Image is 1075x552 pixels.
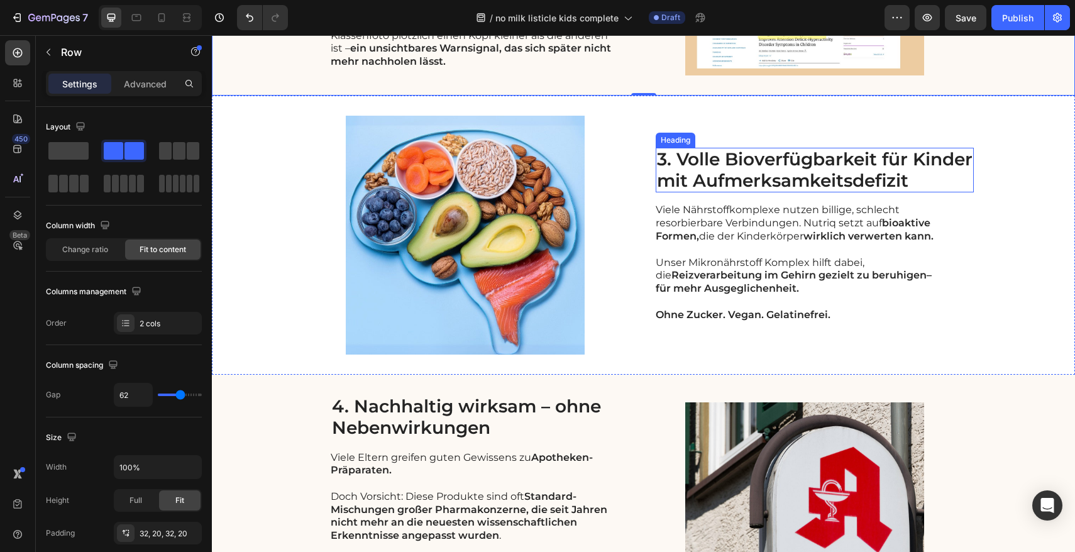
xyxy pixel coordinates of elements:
p: 7 [82,10,88,25]
span: Full [130,495,142,506]
strong: Ohne Zucker. Vegan. Gelatinefrei. [444,273,619,285]
p: Viele Nährstoffkomplexe nutzen billige, schlecht resorbierbare Verbindungen. Nutriq setzt auf die... [444,168,726,207]
span: Fit to content [140,244,186,255]
p: Doch Vorsicht: Diese Produkte sind oft . [119,455,401,507]
div: Column width [46,218,113,235]
div: Width [46,461,67,473]
div: Layout [46,119,88,136]
div: Column spacing [46,357,121,374]
iframe: Design area [212,35,1075,552]
strong: Apotheken-Präparaten. [119,416,381,441]
strong: bioaktive Formen, [444,182,719,207]
div: 450 [12,134,30,144]
strong: Standard-Mischungen großer Pharmakonzerne, die seit Jahren nicht mehr an die neuesten wissenschaf... [119,455,395,506]
strong: ein unsichtbares Warnsignal, das sich später nicht mehr nachholen lässt. [119,7,399,32]
div: Size [46,429,79,446]
strong: wirklich verwerten kann. [592,195,722,207]
div: Height [46,495,69,506]
input: Auto [114,456,201,478]
p: Settings [62,77,97,91]
button: Publish [991,5,1044,30]
span: / [490,11,493,25]
p: Advanced [124,77,167,91]
span: Save [956,13,976,23]
div: Columns management [46,284,144,301]
h2: 4. Nachhaltig wirksam – ohne Nebenwirkungen [119,360,402,404]
h2: 3. Volle Bioverfügbarkeit für Kinder mit Aufmerksamkeitsdefizit [444,113,762,157]
div: 32, 20, 32, 20 [140,528,199,539]
button: Save [945,5,986,30]
p: Row [61,45,168,60]
div: Order [46,317,67,329]
div: Gap [46,389,60,400]
img: gempages_573273788456633569-f459e041-6f90-4a95-a620-2a34cd6f3f47.jpg [101,80,405,319]
div: Open Intercom Messenger [1032,490,1062,521]
div: Publish [1002,11,1034,25]
span: Fit [175,495,184,506]
strong: Reizverarbeitung im Gehirn gezielt zu beruhigen– für mehr Ausgeglichenheit. [444,234,720,259]
p: Viele Eltern greifen guten Gewissens zu [119,416,401,443]
span: Change ratio [62,244,108,255]
div: 2 cols [140,318,199,329]
div: Beta [9,230,30,240]
span: no milk listicle kids complete [495,11,619,25]
div: Padding [46,527,75,539]
div: Undo/Redo [237,5,288,30]
p: Unser Mikronährstoff Komplex hilft dabei, die [444,221,726,260]
span: Draft [661,12,680,23]
button: 7 [5,5,94,30]
div: Heading [446,99,481,111]
input: Auto [114,384,152,406]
